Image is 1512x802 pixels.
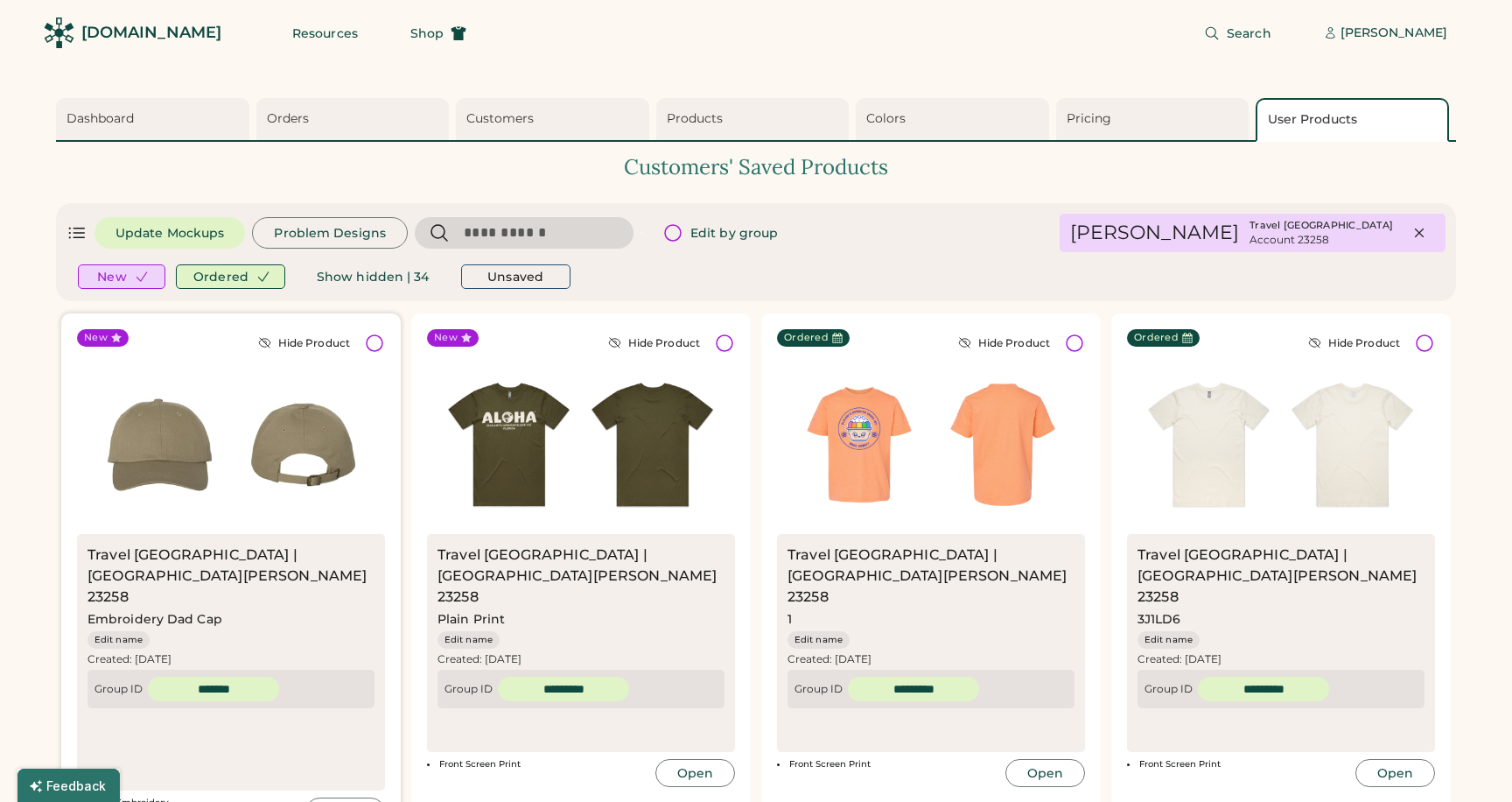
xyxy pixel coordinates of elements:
div: Created: [DATE] [1137,652,1424,666]
div: Show list view [66,222,87,243]
div: New [434,331,458,345]
img: yH5BAEAAAAALAAAAAABAAEAAAIBRAA7 [231,373,374,517]
li: Front Screen Print [777,759,1000,770]
img: generate-image [437,373,581,517]
span: Search [1227,27,1271,39]
div: Products [667,110,844,128]
button: Hide Product [244,329,364,357]
button: Update Mockups [94,217,245,249]
div: Orders [267,110,444,128]
button: Open [1355,759,1435,787]
div: Ordered [1134,331,1179,345]
div: [PERSON_NAME] [1340,25,1447,42]
div: Embroidery Dad Cap [87,611,222,629]
div: Created: [DATE] [787,652,1074,666]
button: Open [1005,759,1085,787]
div: Travel [GEOGRAPHIC_DATA] | [GEOGRAPHIC_DATA][PERSON_NAME] 23258 [787,545,1074,608]
li: Front Screen Print [427,759,650,770]
img: Rendered Logo - Screens [44,18,74,48]
button: Edit name [1137,631,1200,649]
div: Group ID [444,682,493,696]
div: Pricing [1067,110,1244,128]
div: Customers [466,110,644,128]
button: Ordered [176,264,285,289]
div: Dashboard [66,110,244,128]
button: Show hidden | 34 [296,263,451,291]
button: Edit by group [648,217,799,249]
button: Last Order Date: [1182,333,1193,343]
div: Colors [866,110,1044,128]
button: Hide Product [944,329,1064,357]
div: New [84,331,108,345]
img: generate-image [787,373,931,517]
button: Resources [271,16,379,51]
div: Group ID [1144,682,1193,696]
button: Unsaved [461,264,570,289]
div: [PERSON_NAME] [1070,221,1239,245]
div: 3J1LD6 [1137,611,1225,629]
div: Travel [GEOGRAPHIC_DATA] [1249,219,1393,233]
div: Plain Print [437,611,525,629]
button: Last Order Date: [832,333,843,343]
div: [DOMAIN_NAME] [81,22,221,44]
button: Open [655,759,735,787]
img: generate-image [581,373,724,517]
button: Problem Designs [252,217,408,249]
img: generate-image [931,373,1074,517]
div: User Products [1268,111,1442,129]
img: yH5BAEAAAAALAAAAAABAAEAAAIBRAA7 [1281,373,1424,517]
li: Front Screen Print [1127,759,1350,770]
img: yH5BAEAAAAALAAAAAABAAEAAAIBRAA7 [87,373,231,517]
button: Edit name [787,631,850,649]
div: Travel [GEOGRAPHIC_DATA] | [GEOGRAPHIC_DATA][PERSON_NAME] 23258 [1137,545,1424,608]
button: Edit name [437,631,500,649]
button: Hide Product [1294,329,1414,357]
div: Group ID [794,682,843,696]
div: Created: [DATE] [87,652,374,666]
button: Edit name [87,631,150,649]
span: Shop [410,27,444,39]
button: New [78,264,165,289]
div: Group ID [94,682,143,696]
button: Shop [389,16,487,51]
div: Ordered [784,331,829,345]
div: 1 [787,611,875,629]
div: Created: [DATE] [437,652,724,666]
div: Customers' Saved Products [56,152,1456,182]
span: Edit by group [690,227,778,239]
img: yH5BAEAAAAALAAAAAABAAEAAAIBRAA7 [1137,373,1281,517]
div: Account 23258 [1249,233,1337,247]
div: Travel [GEOGRAPHIC_DATA] | [GEOGRAPHIC_DATA][PERSON_NAME] 23258 [437,545,724,608]
div: Travel [GEOGRAPHIC_DATA] | [GEOGRAPHIC_DATA][PERSON_NAME] 23258 [87,545,374,608]
button: Hide Product [594,329,714,357]
button: Search [1183,16,1292,51]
